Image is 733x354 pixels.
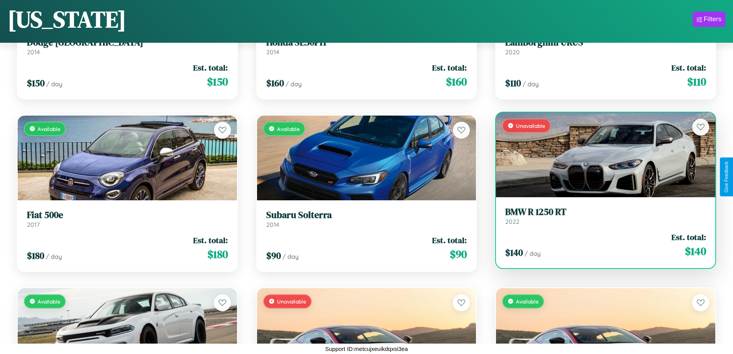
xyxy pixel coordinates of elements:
span: 2022 [505,218,519,225]
span: 2014 [27,48,40,56]
span: / day [46,253,62,260]
span: Unavailable [516,122,545,129]
span: $ 90 [266,249,281,262]
span: / day [282,253,299,260]
span: $ 110 [687,74,706,89]
span: $ 180 [27,249,44,262]
a: Subaru Solterra2014 [266,210,467,228]
span: $ 140 [505,246,523,259]
span: Est. total: [432,62,467,73]
span: Est. total: [671,232,706,243]
a: Fiat 500e2017 [27,210,228,228]
span: $ 140 [685,243,706,259]
span: $ 110 [505,77,521,89]
span: 2020 [505,48,520,56]
div: Give Feedback [724,161,729,193]
span: $ 150 [27,77,45,89]
span: Est. total: [671,62,706,73]
span: $ 160 [446,74,467,89]
div: Filters [704,15,721,23]
h1: [US_STATE] [8,3,126,35]
button: Filters [693,12,725,27]
span: 2014 [266,48,279,56]
span: $ 180 [207,247,228,262]
span: 2017 [27,221,40,228]
span: $ 90 [450,247,467,262]
h3: BMW R 1250 RT [505,206,706,218]
span: / day [46,80,62,88]
span: Unavailable [277,298,306,305]
span: Available [38,126,60,132]
span: / day [524,250,541,257]
a: Dodge [GEOGRAPHIC_DATA]2014 [27,37,228,56]
span: Available [38,298,60,305]
span: / day [523,80,539,88]
a: BMW R 1250 RT2022 [505,206,706,225]
h3: Subaru Solterra [266,210,467,221]
h3: Fiat 500e [27,210,228,221]
p: Support ID: metcujxeuikdqxsi3ea [325,344,408,354]
span: $ 160 [266,77,284,89]
span: $ 150 [207,74,228,89]
span: Available [277,126,300,132]
h3: Lamborghini URUS [505,37,706,48]
a: Honda SE50PH2014 [266,37,467,56]
span: Est. total: [432,235,467,246]
span: / day [286,80,302,88]
span: Available [516,298,539,305]
h3: Dodge [GEOGRAPHIC_DATA] [27,37,228,48]
span: 2014 [266,221,279,228]
span: Est. total: [193,62,228,73]
h3: Honda SE50PH [266,37,467,48]
span: Est. total: [193,235,228,246]
a: Lamborghini URUS2020 [505,37,706,56]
